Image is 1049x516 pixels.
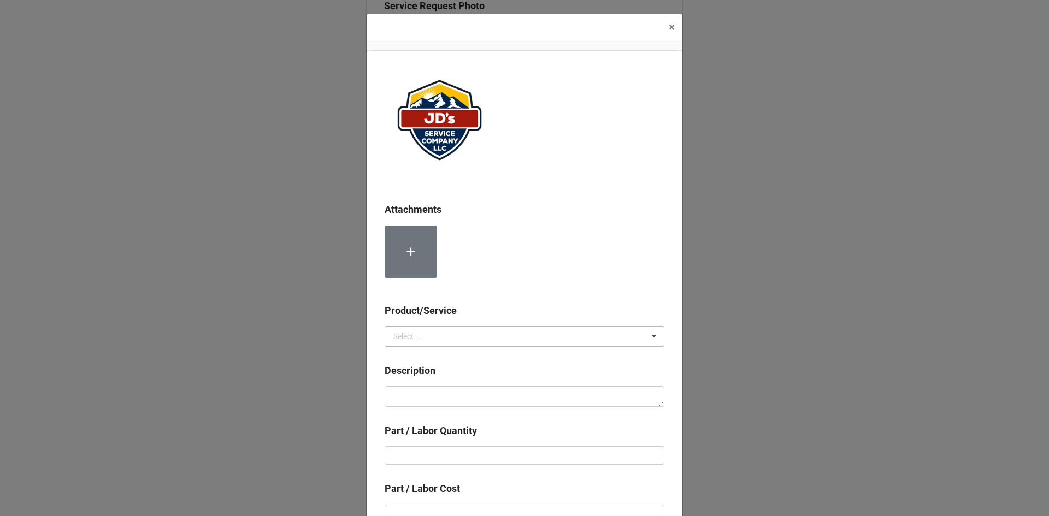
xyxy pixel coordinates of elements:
[385,481,460,496] label: Part / Labor Cost
[385,202,441,217] label: Attachments
[385,303,457,318] label: Product/Service
[385,423,477,438] label: Part / Labor Quantity
[393,333,422,340] div: Select ...
[669,21,675,34] span: ×
[385,363,435,378] label: Description
[385,68,494,172] img: ePqffAuANl%2FJDServiceCoLogo_website.png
